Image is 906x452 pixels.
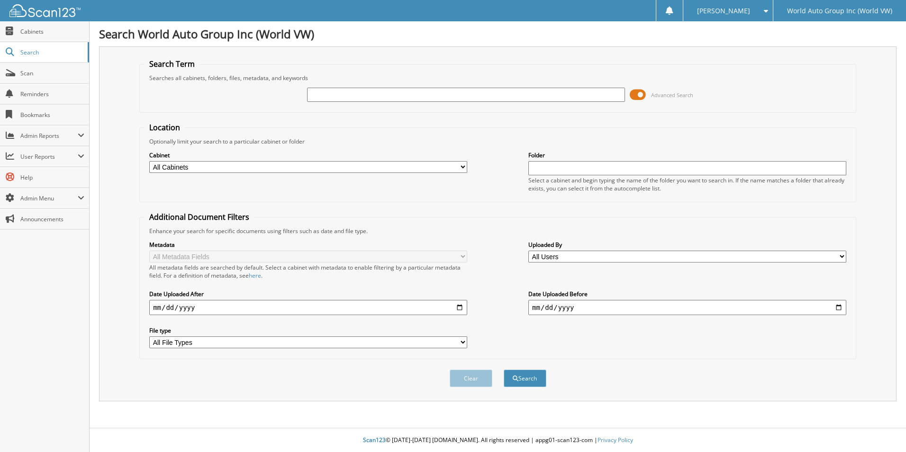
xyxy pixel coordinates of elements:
a: here [249,271,261,280]
label: Date Uploaded Before [528,290,846,298]
span: Scan [20,69,84,77]
div: All metadata fields are searched by default. Select a cabinet with metadata to enable filtering b... [149,263,467,280]
button: Clear [450,370,492,387]
img: scan123-logo-white.svg [9,4,81,17]
label: Date Uploaded After [149,290,467,298]
span: Advanced Search [651,91,693,99]
legend: Location [145,122,185,133]
label: File type [149,326,467,334]
span: Search [20,48,83,56]
label: Folder [528,151,846,159]
span: World Auto Group Inc (World VW) [787,8,892,14]
span: Scan123 [363,436,386,444]
span: Reminders [20,90,84,98]
span: Admin Reports [20,132,78,140]
span: Announcements [20,215,84,223]
label: Cabinet [149,151,467,159]
span: Cabinets [20,27,84,36]
label: Metadata [149,241,467,249]
span: Admin Menu [20,194,78,202]
input: end [528,300,846,315]
label: Uploaded By [528,241,846,249]
input: start [149,300,467,315]
span: Bookmarks [20,111,84,119]
div: Searches all cabinets, folders, files, metadata, and keywords [145,74,851,82]
h1: Search World Auto Group Inc (World VW) [99,26,897,42]
div: Optionally limit your search to a particular cabinet or folder [145,137,851,145]
legend: Search Term [145,59,199,69]
a: Privacy Policy [598,436,633,444]
div: © [DATE]-[DATE] [DOMAIN_NAME]. All rights reserved | appg01-scan123-com | [90,429,906,452]
div: Enhance your search for specific documents using filters such as date and file type. [145,227,851,235]
legend: Additional Document Filters [145,212,254,222]
span: [PERSON_NAME] [697,8,750,14]
button: Search [504,370,546,387]
span: User Reports [20,153,78,161]
span: Help [20,173,84,181]
div: Select a cabinet and begin typing the name of the folder you want to search in. If the name match... [528,176,846,192]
